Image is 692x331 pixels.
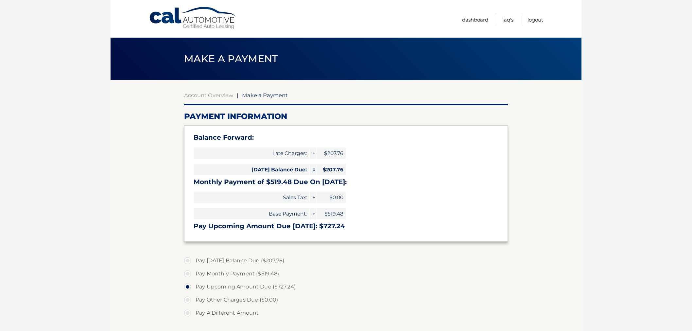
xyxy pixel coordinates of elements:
[194,164,309,175] span: [DATE] Balance Due:
[184,92,233,98] a: Account Overview
[184,267,508,280] label: Pay Monthly Payment ($519.48)
[194,178,498,186] h3: Monthly Payment of $519.48 Due On [DATE]:
[502,14,513,25] a: FAQ's
[237,92,238,98] span: |
[194,133,498,142] h3: Balance Forward:
[194,222,498,230] h3: Pay Upcoming Amount Due [DATE]: $727.24
[317,192,346,203] span: $0.00
[184,293,508,306] label: Pay Other Charges Due ($0.00)
[194,148,309,159] span: Late Charges:
[184,306,508,320] label: Pay A Different Amount
[184,254,508,267] label: Pay [DATE] Balance Due ($207.76)
[194,208,309,219] span: Base Payment:
[149,7,237,30] a: Cal Automotive
[317,164,346,175] span: $207.76
[194,192,309,203] span: Sales Tax:
[317,208,346,219] span: $519.48
[310,192,316,203] span: +
[184,53,278,65] span: Make a Payment
[184,112,508,121] h2: Payment Information
[310,208,316,219] span: +
[242,92,288,98] span: Make a Payment
[310,164,316,175] span: =
[462,14,488,25] a: Dashboard
[317,148,346,159] span: $207.76
[184,280,508,293] label: Pay Upcoming Amount Due ($727.24)
[310,148,316,159] span: +
[528,14,543,25] a: Logout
